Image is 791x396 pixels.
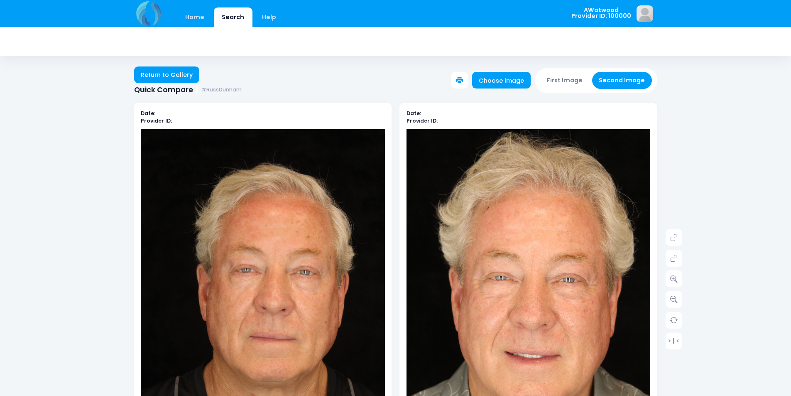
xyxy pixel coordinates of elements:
[407,117,438,124] b: Provider ID:
[134,86,193,94] span: Quick Compare
[666,332,682,349] a: > | <
[134,66,200,83] a: Return to Gallery
[141,117,172,124] b: Provider ID:
[472,72,531,89] a: Choose image
[637,5,653,22] img: image
[540,72,590,89] button: First Image
[254,7,284,27] a: Help
[407,110,421,117] b: Date:
[592,72,652,89] button: Second Image
[201,87,242,93] small: #RussDunham
[214,7,252,27] a: Search
[141,110,155,117] b: Date:
[571,7,631,19] span: AWatwood Provider ID: 100000
[177,7,213,27] a: Home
